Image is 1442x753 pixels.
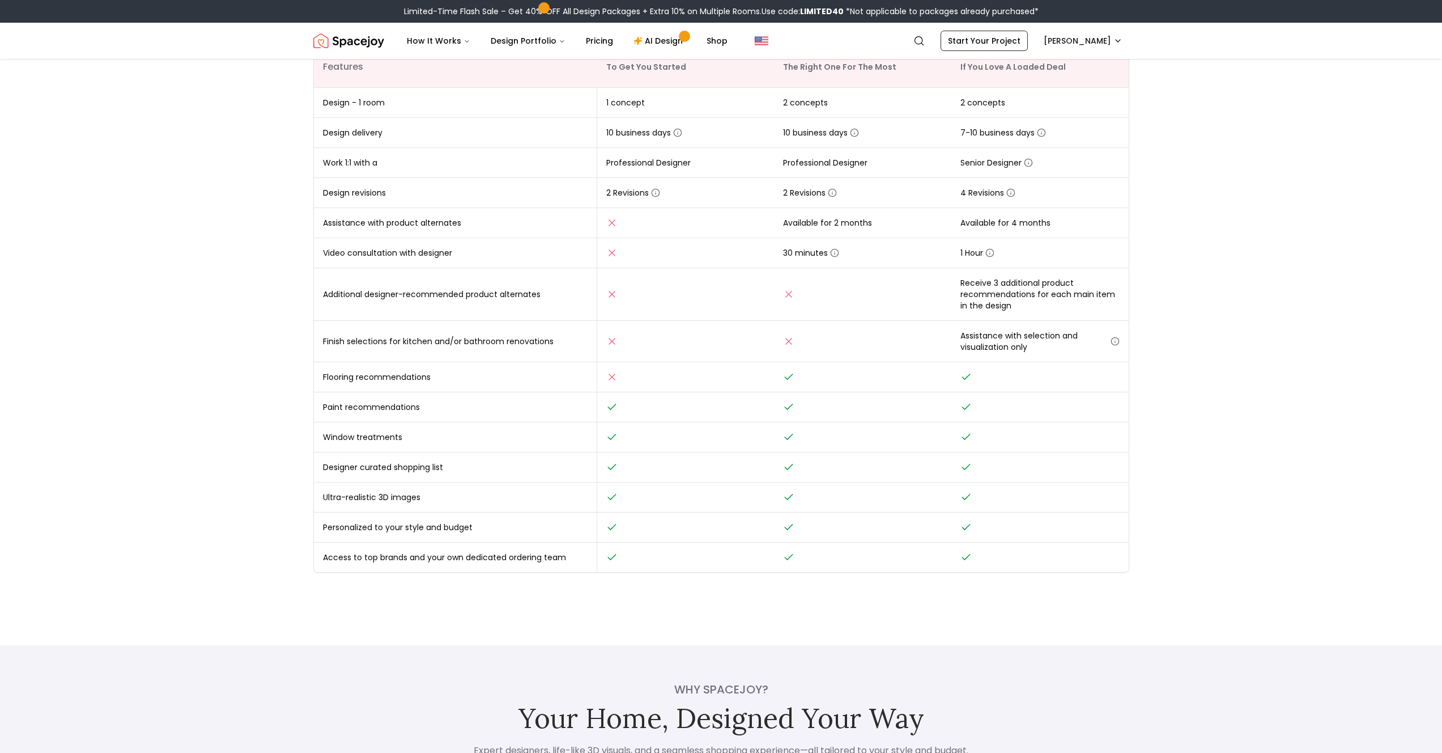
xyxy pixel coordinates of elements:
td: Flooring recommendations [314,362,597,392]
small: If You Love A Loaded Deal [960,61,1066,73]
div: Limited-Time Flash Sale – Get 40% OFF All Design Packages + Extra 10% on Multiple Rooms. [404,6,1039,17]
a: Shop [697,29,737,52]
button: How It Works [398,29,479,52]
span: Use code: [762,6,844,17]
a: Spacejoy [313,29,384,52]
span: 2 Revisions [606,187,660,198]
b: LIMITED40 [800,6,844,17]
button: [PERSON_NAME] [1037,31,1129,51]
span: 1 Hour [960,247,994,259]
td: Access to top brands and your own dedicated ordering team [314,543,597,573]
a: AI Design [624,29,695,52]
span: 10 business days [783,127,859,138]
td: Receive 3 additional product recommendations for each main item in the design [951,268,1129,321]
td: Finish selections for kitchen and/or bathroom renovations [314,321,597,362]
td: Additional designer-recommended product alternates [314,268,597,321]
td: Video consultation with designer [314,238,597,268]
span: 7-10 business days [960,127,1046,138]
span: 2 concepts [960,97,1005,108]
small: To Get You Started [606,61,686,73]
span: 2 Revisions [783,187,837,198]
img: Spacejoy Logo [313,29,384,52]
span: 4 Revisions [960,187,1015,198]
span: Professional Designer [783,157,867,168]
button: Design Portfolio [482,29,575,52]
nav: Main [398,29,737,52]
td: Ultra-realistic 3D images [314,483,597,513]
td: Personalized to your style and budget [314,513,597,543]
span: Senior Designer [960,157,1033,168]
nav: Global [313,23,1129,59]
td: Available for 2 months [774,208,951,238]
h2: Your Home, Designed Your Way [467,702,975,735]
a: Pricing [577,29,622,52]
span: 30 minutes [783,247,839,259]
h4: Why Spacejoy? [467,682,975,697]
span: Assistance with selection and visualization only [960,330,1120,353]
a: Start Your Project [941,31,1028,51]
span: 1 concept [606,97,645,108]
span: 2 concepts [783,97,828,108]
span: *Not applicable to packages already purchased* [844,6,1039,17]
td: Design - 1 room [314,88,597,118]
td: Available for 4 months [951,208,1129,238]
td: Design revisions [314,178,597,208]
td: Work 1:1 with a [314,148,597,178]
td: Design delivery [314,118,597,148]
td: Paint recommendations [314,392,597,422]
span: 10 business days [606,127,682,138]
span: Professional Designer [606,157,691,168]
td: Designer curated shopping list [314,452,597,483]
td: Window treatments [314,422,597,452]
small: The Right One For The Most [783,61,896,73]
td: Assistance with product alternates [314,208,597,238]
img: United States [755,34,768,48]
